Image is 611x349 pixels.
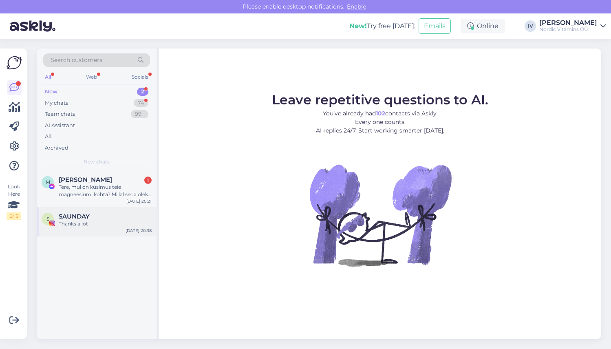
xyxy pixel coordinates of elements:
div: [DATE] 20:21 [126,198,152,204]
div: Thanks a lot [59,220,152,228]
p: You’ve already had contacts via Askly. Every one counts. AI replies 24/7. Start working smarter [... [272,109,488,135]
div: AI Assistant [45,121,75,130]
span: Mari Raud [59,176,112,183]
span: Search customers [51,56,102,64]
span: Leave repetitive questions to AI. [272,92,488,108]
div: My chats [45,99,68,107]
b: New! [349,22,367,30]
div: Nordic Vitamins OÜ [539,26,597,33]
div: 99+ [131,110,148,118]
div: Tere, mul on küsimus teie magneesiumi kohta? Millal seda oleks kõige parem kasutada? Kas on vahet... [59,183,152,198]
div: Socials [130,72,150,82]
div: New [45,88,57,96]
div: All [45,133,52,141]
div: All [43,72,53,82]
span: Enable [344,3,368,10]
div: 1 [144,177,152,184]
img: Askly Logo [7,55,22,71]
span: SAUNDAY [59,213,90,220]
span: S [46,216,49,222]
b: 102 [376,110,385,117]
div: Look Here [7,183,21,220]
div: 74 [134,99,148,107]
div: Web [84,72,99,82]
div: 2 / 3 [7,212,21,220]
span: New chats [84,158,110,166]
span: M [46,179,50,185]
div: Team chats [45,110,75,118]
div: Online [461,19,505,33]
div: [DATE] 20:38 [126,228,152,234]
button: Emails [419,18,451,34]
div: Try free [DATE]: [349,21,415,31]
a: [PERSON_NAME]Nordic Vitamins OÜ [539,20,606,33]
img: No Chat active [307,141,454,288]
div: Archived [45,144,68,152]
div: IV [525,20,536,32]
div: [PERSON_NAME] [539,20,597,26]
div: 2 [137,88,148,96]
